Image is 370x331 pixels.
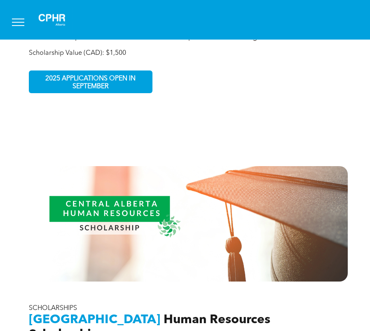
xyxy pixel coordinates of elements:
span: [GEOGRAPHIC_DATA] [29,314,160,326]
img: A white background with a few lines on it [31,7,73,33]
a: 2025 APPLICATIONS OPEN IN SEPTEMBER [29,70,152,93]
span: CPHR Alberta launched the Diploma Scholarship in [DATE] to support student members majoring (syno... [29,11,338,41]
span: SCHOLARSHIPS [29,305,77,312]
span: 2025 APPLICATIONS OPEN IN SEPTEMBER [30,71,151,95]
button: menu [7,12,29,33]
span: Scholarship Value (CAD): $1,500 [29,50,126,56]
